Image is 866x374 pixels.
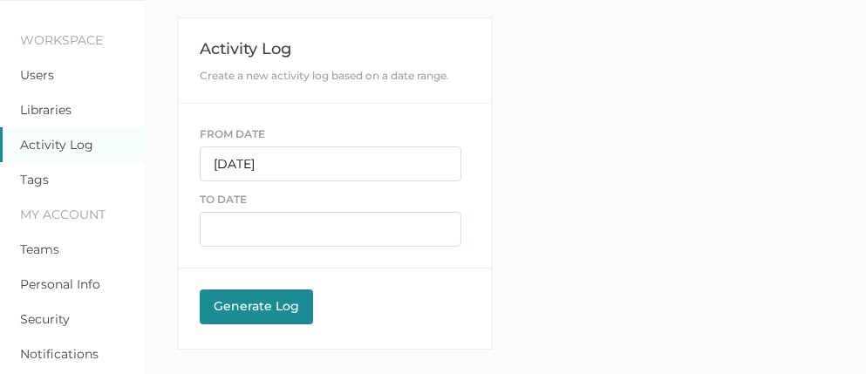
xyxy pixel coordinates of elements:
a: Personal Info [20,276,100,292]
a: Activity Log [20,137,93,153]
span: TO DATE [200,193,247,206]
a: Security [20,311,70,327]
button: Generate Log [200,289,313,324]
a: Libraries [20,102,72,118]
span: FROM DATE [200,127,265,140]
a: Notifications [20,346,99,362]
a: Tags [20,172,49,187]
div: Create a new activity log based on a date range. [200,69,471,82]
div: Activity Log [200,39,471,58]
a: Teams [20,241,59,257]
a: Users [20,67,54,83]
div: Generate Log [208,298,304,314]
